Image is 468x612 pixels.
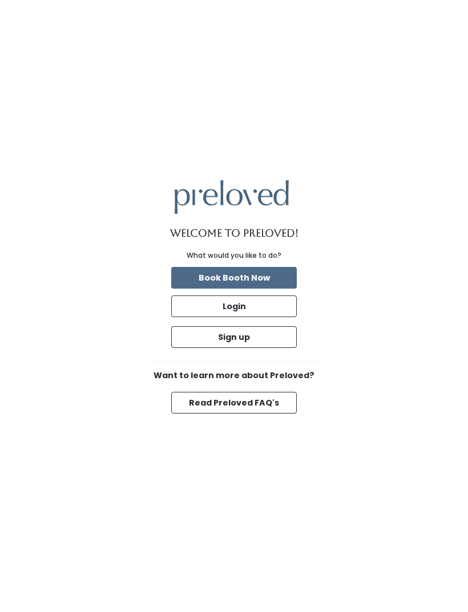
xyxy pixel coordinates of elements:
h6: Want to learn more about Preloved? [148,371,320,380]
a: Login [169,293,299,319]
h1: Welcome to Preloved! [170,228,298,239]
a: Sign up [169,324,299,350]
img: preloved logo [175,180,289,214]
button: Sign up [171,326,297,348]
div: What would you like to do? [187,250,281,261]
button: Login [171,295,297,317]
button: Book Booth Now [171,267,297,289]
button: Read Preloved FAQ's [171,392,297,414]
